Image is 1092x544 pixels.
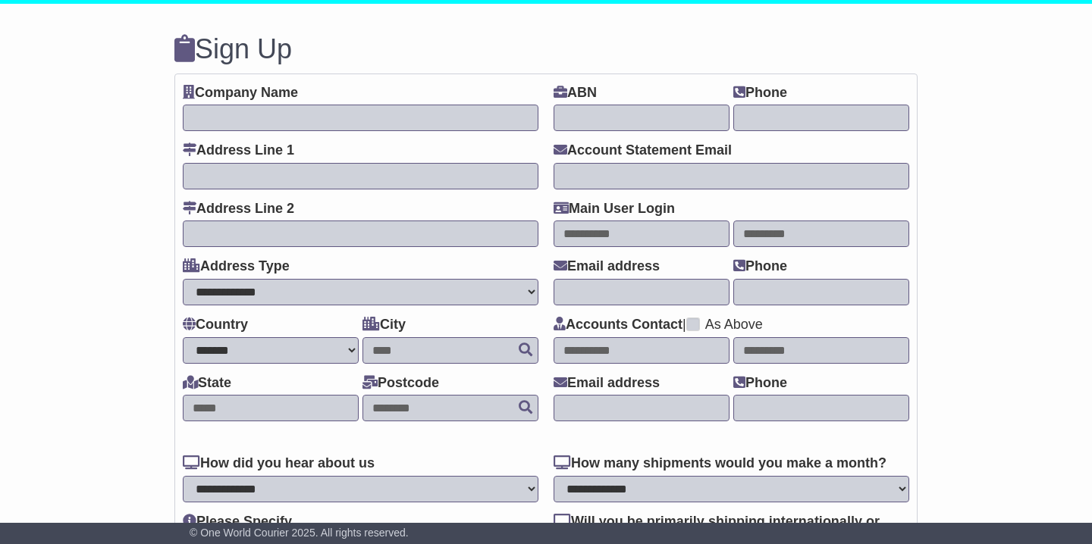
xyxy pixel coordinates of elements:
[183,142,294,159] label: Address Line 1
[174,34,918,64] h3: Sign Up
[554,142,732,159] label: Account Statement Email
[554,317,909,337] div: |
[362,317,406,333] label: City
[183,201,294,217] label: Address Line 2
[183,258,290,275] label: Address Type
[183,514,292,530] label: Please Specify
[554,85,597,102] label: ABN
[183,85,298,102] label: Company Name
[554,375,660,392] label: Email address
[554,317,682,333] label: Accounts Contact
[733,85,787,102] label: Phone
[362,375,439,392] label: Postcode
[733,375,787,392] label: Phone
[733,258,787,275] label: Phone
[183,455,375,472] label: How did you hear about us
[554,201,675,217] label: Main User Login
[183,375,231,392] label: State
[554,258,660,275] label: Email address
[183,317,248,333] label: Country
[705,317,763,333] label: As Above
[190,527,409,539] span: © One World Courier 2025. All rights reserved.
[554,455,886,472] label: How many shipments would you make a month?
